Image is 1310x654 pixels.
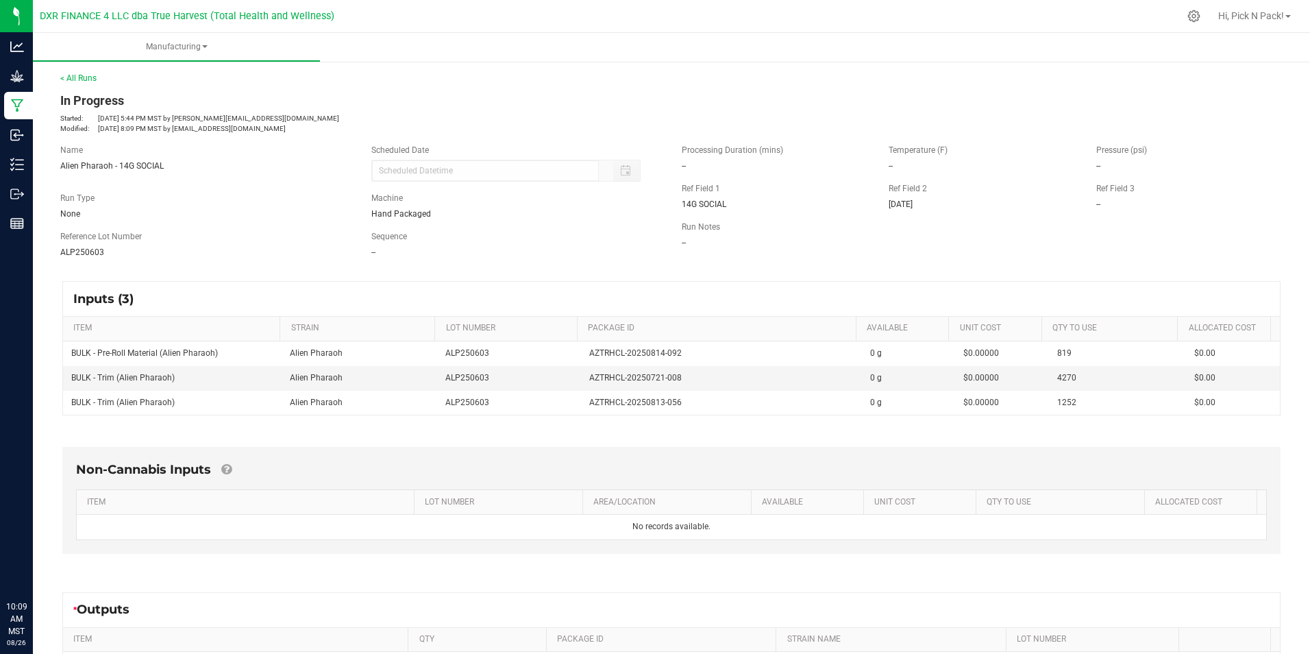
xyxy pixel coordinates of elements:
a: Allocated CostSortable [1189,323,1265,334]
a: LOT NUMBERSortable [1017,634,1173,645]
a: Unit CostSortable [874,497,970,508]
span: Non-Cannabis Inputs [76,462,211,477]
a: AVAILABLESortable [867,323,943,334]
span: Pressure (psi) [1096,145,1147,155]
span: BULK - Pre-Roll Material (Alien Pharaoh) [71,348,218,358]
p: 10:09 AM MST [6,601,27,638]
span: -- [371,247,375,257]
span: Alien Pharaoh [290,373,343,383]
span: $0.00 [1194,373,1215,383]
span: Hi, Pick N Pack! [1218,10,1284,21]
span: $0.00000 [963,348,999,358]
span: 0 [870,373,875,383]
span: 1252 [1057,398,1076,407]
span: Ref Field 3 [1096,184,1135,193]
inline-svg: Inbound [10,128,24,142]
span: g [877,398,882,407]
iframe: Resource center unread badge [40,542,57,559]
span: Alien Pharaoh [290,398,343,407]
span: 819 [1057,348,1072,358]
span: $0.00 [1194,348,1215,358]
p: [DATE] 8:09 PM MST by [EMAIL_ADDRESS][DOMAIN_NAME] [60,123,661,134]
p: [DATE] 5:44 PM MST by [PERSON_NAME][EMAIL_ADDRESS][DOMAIN_NAME] [60,113,661,123]
a: QTY TO USESortable [987,497,1139,508]
span: ALP250603 [445,373,489,383]
span: Hand Packaged [371,209,431,219]
a: STRAIN NAMESortable [787,634,1001,645]
div: In Progress [60,91,661,110]
a: ITEMSortable [87,497,408,508]
a: PACKAGE IDSortable [588,323,850,334]
span: Temperature (F) [889,145,948,155]
a: Allocated CostSortable [1155,497,1251,508]
span: Alien Pharaoh [290,348,343,358]
a: ITEMSortable [73,634,403,645]
a: LOT NUMBERSortable [446,323,572,334]
div: Manage settings [1185,10,1202,23]
span: None [60,209,80,219]
span: -- [1096,199,1100,209]
span: BULK - Trim (Alien Pharaoh) [71,373,175,383]
inline-svg: Grow [10,69,24,83]
span: Manufacturing [33,41,320,53]
span: Ref Field 2 [889,184,927,193]
span: -- [682,238,686,247]
span: $0.00000 [963,373,999,383]
span: Inputs (3) [73,291,147,306]
span: DXR FINANCE 4 LLC dba True Harvest (Total Health and Wellness) [40,10,334,22]
span: [DATE] [889,199,913,209]
span: Modified: [60,123,98,134]
inline-svg: Inventory [10,158,24,171]
p: 08/26 [6,638,27,648]
inline-svg: Outbound [10,187,24,201]
span: Machine [371,193,403,203]
a: QTY TO USESortable [1052,323,1172,334]
span: Name [60,145,83,155]
span: -- [889,161,893,171]
span: g [877,373,882,383]
a: LOT NUMBERSortable [425,497,577,508]
a: ITEMSortable [73,323,275,334]
span: ALP250603 [60,247,104,257]
span: g [877,348,882,358]
a: Add Non-Cannabis items that were also consumed in the run (e.g. gloves and packaging); Also add N... [221,462,232,477]
iframe: Resource center [14,544,55,585]
span: 14G SOCIAL [682,199,726,209]
span: Scheduled Date [371,145,429,155]
span: AZTRHCL-20250721-008 [589,372,682,385]
a: < All Runs [60,73,97,83]
span: AZTRHCL-20250813-056 [589,396,682,409]
span: -- [1096,161,1100,171]
a: Manufacturing [33,33,320,62]
span: Run Type [60,192,95,204]
span: Ref Field 1 [682,184,720,193]
a: PACKAGE IDSortable [557,634,771,645]
span: $0.00000 [963,398,999,407]
a: Unit CostSortable [960,323,1037,334]
span: 0 [870,348,875,358]
td: No records available. [77,515,1266,539]
span: AZTRHCL-20250814-092 [589,347,682,360]
a: AREA/LOCATIONSortable [593,497,745,508]
span: ALP250603 [445,398,489,407]
span: Alien Pharaoh - 14G SOCIAL [60,161,164,171]
span: Processing Duration (mins) [682,145,783,155]
inline-svg: Analytics [10,40,24,53]
a: AVAILABLESortable [762,497,858,508]
a: STRAINSortable [291,323,430,334]
span: Started: [60,113,98,123]
span: Run Notes [682,222,720,232]
inline-svg: Manufacturing [10,99,24,112]
span: ALP250603 [445,348,489,358]
span: 4270 [1057,373,1076,383]
span: Sequence [371,232,407,241]
a: QTYSortable [419,634,541,645]
span: $0.00 [1194,398,1215,407]
a: Sortable [1189,634,1265,645]
span: BULK - Trim (Alien Pharaoh) [71,398,175,407]
span: -- [682,161,686,171]
span: 0 [870,398,875,407]
inline-svg: Reports [10,217,24,230]
span: Reference Lot Number [60,232,142,241]
span: Outputs [77,602,143,617]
